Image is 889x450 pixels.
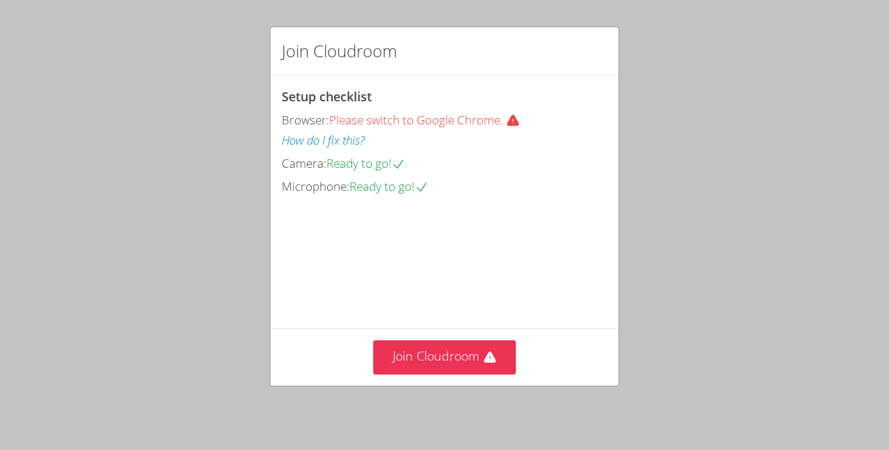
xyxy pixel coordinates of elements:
span: Please switch to Google Chrome. [329,112,526,128]
span: Setup checklist [282,88,372,105]
h2: Join Cloudroom [282,38,397,64]
span: Browser: [282,112,329,128]
button: How do I fix this? [282,131,365,151]
span: Microphone: [282,178,349,194]
button: Join Cloudroom [373,340,516,375]
span: Camera: [282,155,326,171]
span: Ready to go! [326,155,405,171]
span: Ready to go! [349,178,428,194]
